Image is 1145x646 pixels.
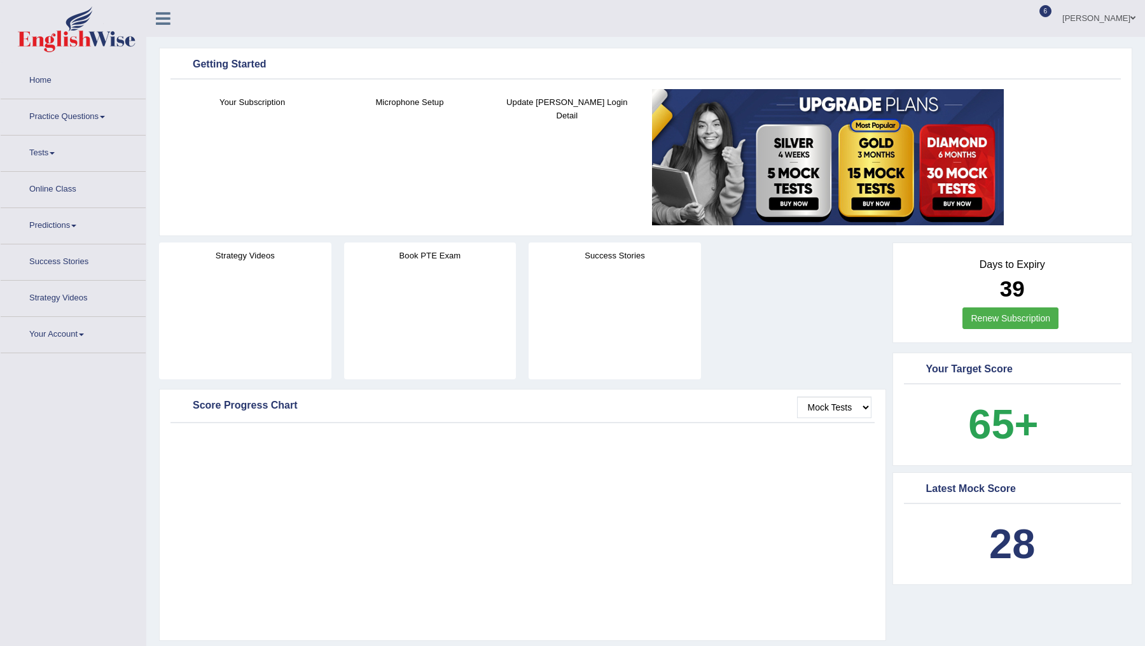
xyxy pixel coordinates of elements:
div: Getting Started [174,55,1118,74]
a: Home [1,63,146,95]
div: Your Target Score [907,360,1118,379]
a: Success Stories [1,244,146,276]
a: Strategy Videos [1,281,146,312]
img: small5.jpg [652,89,1004,225]
h4: Strategy Videos [159,249,331,262]
h4: Update [PERSON_NAME] Login Detail [495,95,639,122]
h4: Book PTE Exam [344,249,517,262]
b: 65+ [968,401,1038,447]
b: 28 [989,521,1035,567]
a: Online Class [1,172,146,204]
b: 39 [1000,276,1025,301]
a: Tests [1,136,146,167]
h4: Your Subscription [180,95,324,109]
a: Predictions [1,208,146,240]
a: Your Account [1,317,146,349]
h4: Days to Expiry [907,259,1118,270]
a: Practice Questions [1,99,146,131]
span: 6 [1039,5,1052,17]
a: Renew Subscription [962,307,1058,329]
div: Latest Mock Score [907,480,1118,499]
h4: Microphone Setup [337,95,482,109]
h4: Success Stories [529,249,701,262]
div: Score Progress Chart [174,397,871,416]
